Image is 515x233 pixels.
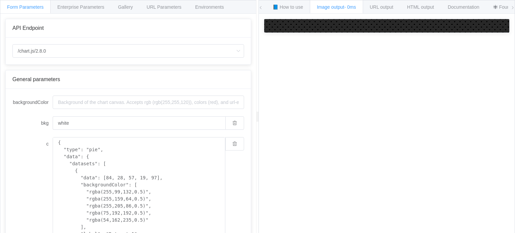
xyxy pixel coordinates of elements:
[57,4,104,10] span: Enterprise Parameters
[344,4,356,10] span: - 0ms
[12,25,44,31] span: API Endpoint
[118,4,133,10] span: Gallery
[12,96,53,109] label: backgroundColor
[12,44,244,58] input: Select
[448,4,479,10] span: Documentation
[407,4,434,10] span: HTML output
[53,116,225,130] input: Background of the chart canvas. Accepts rgb (rgb(255,255,120)), colors (red), and url-encoded hex...
[7,4,44,10] span: Form Parameters
[147,4,181,10] span: URL Parameters
[12,76,60,82] span: General parameters
[53,96,244,109] input: Background of the chart canvas. Accepts rgb (rgb(255,255,120)), colors (red), and url-encoded hex...
[317,4,356,10] span: Image output
[195,4,224,10] span: Environments
[12,137,53,151] label: c
[370,4,393,10] span: URL output
[12,116,53,130] label: bkg
[273,4,303,10] span: 📘 How to use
